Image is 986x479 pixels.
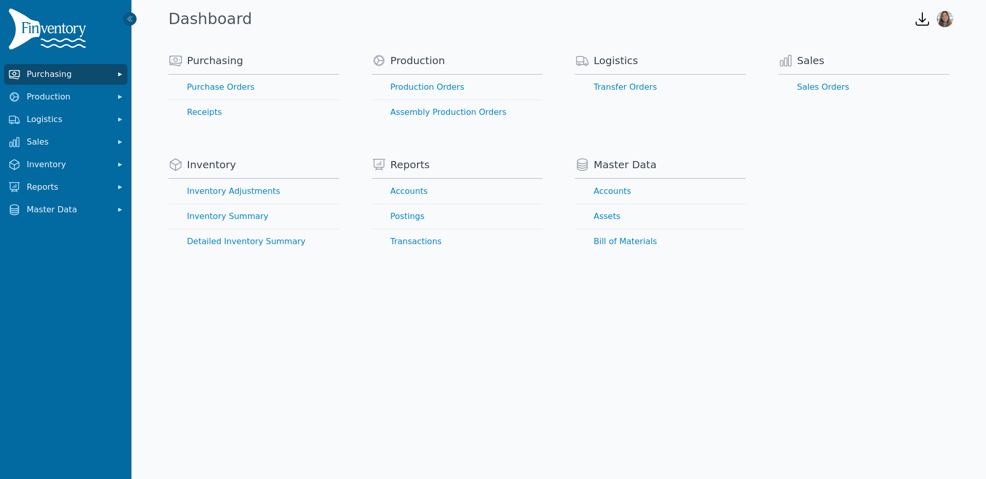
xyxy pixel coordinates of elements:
a: Assets [575,204,746,229]
img: Bernice Wang [937,11,953,27]
span: Sales [27,136,109,148]
a: Accounts [372,179,542,204]
button: Master Data [4,199,127,220]
span: Reports [27,181,109,193]
span: Master Data [27,204,109,216]
a: Transfer Orders [575,75,746,99]
span: Purchasing [187,53,243,68]
button: Reports [4,177,127,197]
span: Master Data [594,157,656,172]
span: Logistics [27,113,109,126]
a: Assembly Production Orders [372,100,542,125]
button: Production [4,87,127,107]
a: Purchase Orders [168,75,339,99]
button: Sales [4,132,127,152]
a: Detailed Inventory Summary [168,229,339,254]
span: Purchasing [27,68,109,81]
a: Inventory Adjustments [168,179,339,204]
a: Inventory Summary [168,204,339,229]
button: Logistics [4,109,127,130]
img: Finventory [8,8,90,54]
span: Inventory [27,158,109,171]
span: Logistics [594,53,638,68]
a: Transactions [372,229,542,254]
span: Sales [797,53,824,68]
button: Purchasing [4,64,127,85]
a: Production Orders [372,75,542,99]
a: Accounts [575,179,746,204]
a: Sales Orders [779,75,949,99]
button: Inventory [4,154,127,175]
span: Reports [390,157,430,172]
a: Bill of Materials [575,229,746,254]
a: Receipts [168,100,339,125]
span: Production [390,53,445,68]
a: Postings [372,204,542,229]
h1: Dashboard [168,10,252,28]
span: Inventory [187,157,236,172]
span: Production [27,91,109,103]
